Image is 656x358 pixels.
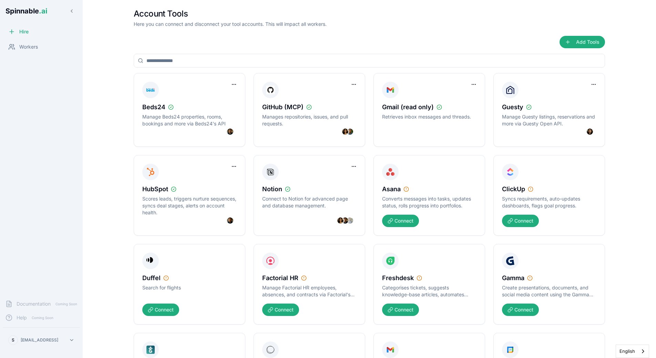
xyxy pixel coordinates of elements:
[382,304,419,316] button: Connect
[142,184,168,194] span: HubSpot
[382,273,414,283] span: Freshdesk
[502,273,524,283] span: Gamma
[17,314,27,321] span: Help
[19,43,38,50] span: Workers
[502,284,596,298] p: Create presentations, documents, and social media content using the Gamma API
[506,84,514,95] img: Guesty icon
[386,84,394,95] img: Gmail (read only) icon
[142,284,181,291] p: Search for flights
[502,184,525,194] span: ClickUp
[146,255,155,266] img: Duffel icon
[142,113,237,127] p: Manage Beds24 properties, rooms, bookings and more via Beds24's API
[616,345,649,358] div: Language
[382,215,419,227] button: Connect
[142,102,165,112] span: Beds24
[142,273,161,283] span: Duffel
[146,84,155,95] img: Beds24 icon
[341,128,349,135] img: Yara Hoffmann
[386,255,394,266] img: Freshdesk icon
[266,84,275,95] img: GitHub (MCP) icon
[266,166,275,177] img: Notion icon
[382,102,434,112] span: Gmail (read only)
[382,184,401,194] span: Asana
[134,21,327,28] p: Here you can connect and disconnect your tool accounts. This will impact all workers.
[502,195,596,209] p: Syncs requirements, auto-updates dashboards, flags goal progress.
[266,255,275,266] img: Factorial HR icon
[616,345,649,358] a: English
[19,28,29,35] span: Hire
[506,166,514,177] img: ClickUp icon
[386,166,394,177] img: Asana icon
[134,8,327,19] h1: Account Tools
[53,301,79,307] span: Coming Soon
[30,315,55,321] span: Coming Soon
[616,345,649,358] aside: Language selected: English
[262,113,357,127] p: Manages repositories, issues, and pull requests.
[506,344,514,355] img: Google Calendar icon
[502,215,539,227] button: Connect
[146,344,155,355] img: Gandi icon
[382,284,476,298] p: Categorises tickets, suggests knowledge-base articles, automates satisfaction surveys.
[337,217,344,224] img: Yara Hoffmann
[262,184,282,194] span: Notion
[346,217,354,224] img: DeAndre Johnson
[17,300,51,307] span: Documentation
[6,7,47,15] span: Spinnable
[21,337,58,343] p: [EMAIL_ADDRESS]
[142,304,179,316] button: Connect
[506,255,514,266] img: Gamma icon
[262,273,298,283] span: Factorial HR
[262,304,299,316] button: Connect
[39,7,47,15] span: .ai
[266,344,275,355] img: Ghost CMS icon
[386,344,394,355] img: Gmail (send only) icon
[262,284,357,298] p: Manage Factorial HR employees, absences, and contracts via Factorial's API
[262,102,304,112] span: GitHub (MCP)
[560,36,605,48] button: Add Tools
[382,113,471,120] p: Retrieves inbox messages and threads.
[146,166,155,177] img: HubSpot icon
[382,195,476,209] p: Converts messages into tasks, updates status, rolls progress into portfolios.
[142,195,237,216] p: Scores leads, triggers nurture sequences, syncs deal stages, alerts on account health.
[502,304,539,316] button: Connect
[262,195,357,209] p: Connect to Notion for advanced page and database management.
[502,113,596,127] p: Manage Guesty listings, reservations and more via Guesty Open API.
[341,217,349,224] img: Fetu Sengebau
[6,333,77,347] button: S[EMAIL_ADDRESS]
[12,337,14,343] span: S
[586,128,594,135] img: Anh Naing
[346,128,354,135] img: Liam Kim
[226,128,234,135] img: Fetu Sengebau
[502,102,523,112] span: Guesty
[226,217,234,224] img: Axel Tanaka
